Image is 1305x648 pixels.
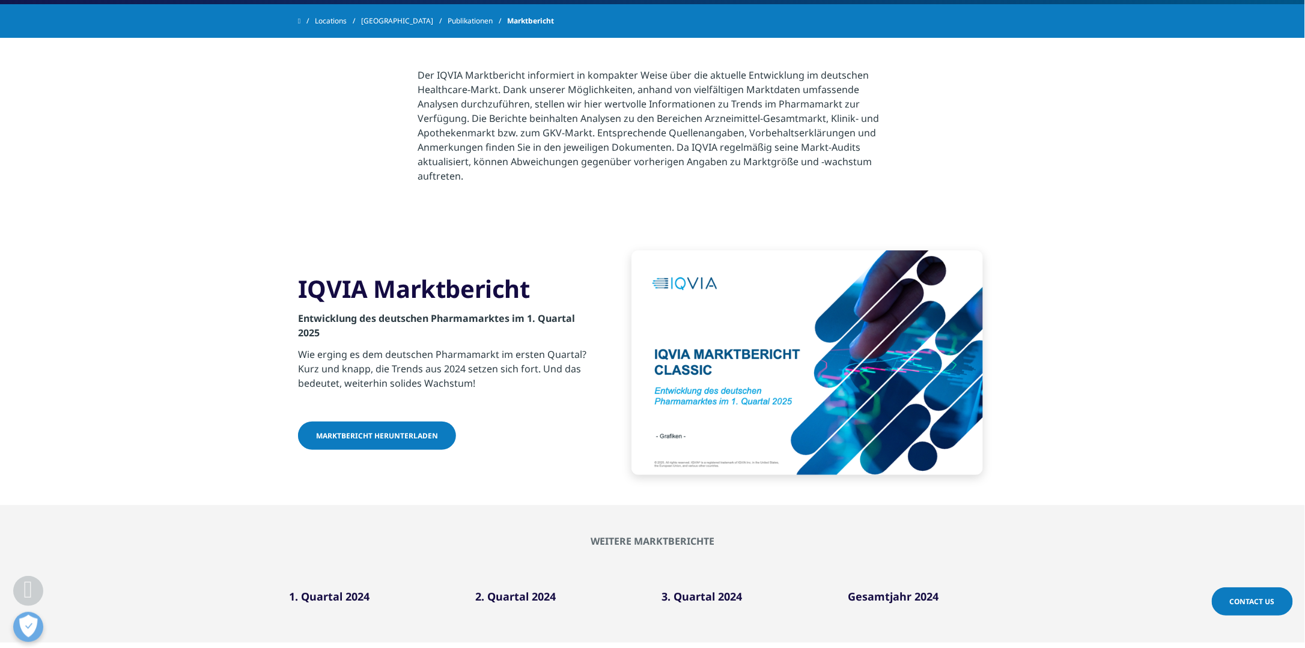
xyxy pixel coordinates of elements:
a: Contact Us [1212,587,1293,616]
a: 2. Quartal 2024 [475,589,556,604]
p: Wie erging es dem deutschen Pharmamarkt im ersten Quartal? Kurz und knapp, die Trends aus 2024 se... [298,347,589,398]
span: Contact Us [1230,596,1275,607]
span: Marktbericht herunterladen [316,431,438,441]
strong: Entwicklung des deutschen Pharmamarktes im 1. Quartal 2025 [298,312,575,339]
h2: Weitere Marktberichte [298,535,1007,547]
a: [GEOGRAPHIC_DATA] [361,10,448,32]
a: 1. Quartal 2024 [289,589,370,604]
a: Locations [315,10,361,32]
a: Marktbericht herunterladen [298,422,456,450]
a: Gesamtjahr 2024 [848,589,938,604]
p: Der IQVIA Marktbericht informiert in kompakter Weise über die aktuelle Entwicklung im deutschen H... [418,68,887,190]
button: Präferenzen öffnen [13,612,43,642]
a: 3. Quartal 2024 [662,589,742,604]
h3: IQVIA Marktbericht [298,274,589,304]
span: Marktbericht [507,10,554,32]
a: Publikationen [448,10,507,32]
